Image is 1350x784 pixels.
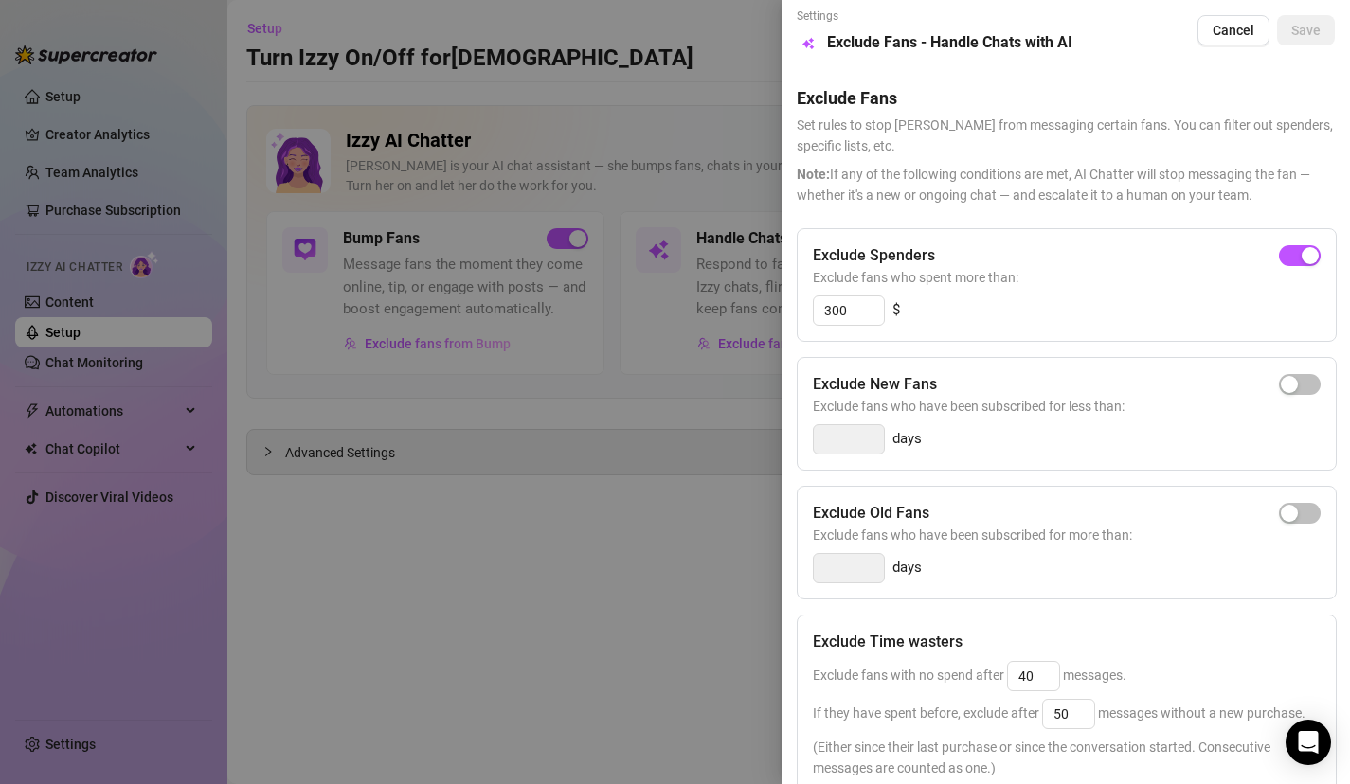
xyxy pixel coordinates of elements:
[813,737,1321,778] span: (Either since their last purchase or since the conversation started. Consecutive messages are cou...
[892,299,900,322] span: $
[797,164,1335,205] span: If any of the following conditions are met, AI Chatter will stop messaging the fan — whether it's...
[892,557,922,579] span: days
[813,502,929,525] h5: Exclude Old Fans
[1213,23,1254,38] span: Cancel
[797,8,1072,26] span: Settings
[813,631,963,653] h5: Exclude Time wasters
[1286,720,1331,765] div: Open Intercom Messenger
[797,115,1335,156] span: Set rules to stop [PERSON_NAME] from messaging certain fans. You can filter out spenders, specifi...
[813,244,935,267] h5: Exclude Spenders
[1197,15,1269,45] button: Cancel
[813,525,1321,545] span: Exclude fans who have been subscribed for more than:
[797,85,1335,111] h5: Exclude Fans
[827,31,1072,54] h5: Exclude Fans - Handle Chats with AI
[813,373,937,396] h5: Exclude New Fans
[813,267,1321,288] span: Exclude fans who spent more than:
[813,396,1321,417] span: Exclude fans who have been subscribed for less than:
[797,167,830,182] span: Note:
[813,668,1126,683] span: Exclude fans with no spend after messages.
[1277,15,1335,45] button: Save
[813,705,1305,721] span: If they have spent before, exclude after messages without a new purchase.
[892,428,922,451] span: days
